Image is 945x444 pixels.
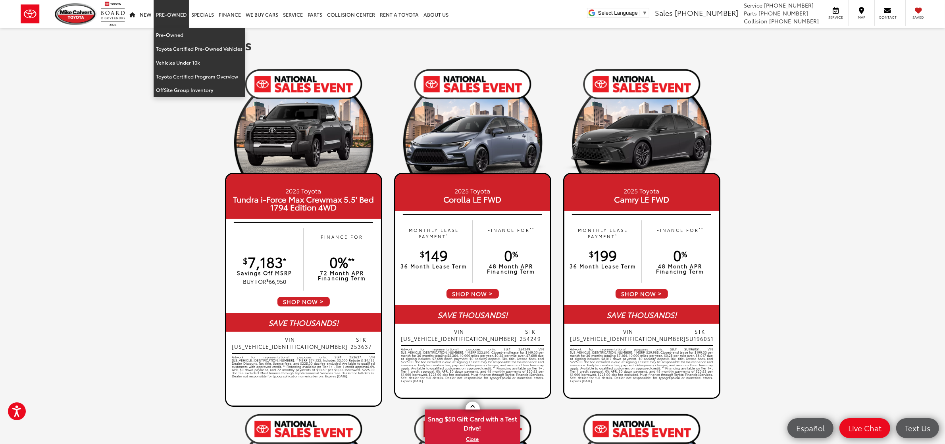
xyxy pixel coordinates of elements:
p: 48 Month APR Financing Term [646,264,715,274]
span: VIN [US_VEHICLE_IDENTIFICATION_NUMBER] [232,336,348,350]
p: MONTHLY LEASE PAYMENT [568,227,638,240]
img: 19_1754319064.png [563,66,720,173]
a: Live Chat [839,418,890,438]
div: Artwork for representational purposes only. Stk# 254249. VIN [US_VEHICLE_IDENTIFICATION_NUMBER]. ... [401,348,544,395]
span: Service [827,15,845,20]
span: Camry LE FWD [566,195,717,203]
img: 25_Tundra_Capstone_Gray_Left [225,100,382,178]
span: Live Chat [844,423,885,433]
a: Vehicles Under 10k [154,56,245,70]
sup: $ [267,277,269,283]
p: MONTHLY LEASE PAYMENT [399,227,469,240]
span: 7,183 [243,251,283,272]
small: 2025 Toyota [397,186,548,195]
div: SAVE THOUSANDS! [226,313,381,332]
span: Map [853,15,870,20]
span: [PHONE_NUMBER] [764,1,814,9]
span: Select Language [598,10,638,16]
span: Corolla LE FWD [397,195,548,203]
span: 199 [589,245,617,265]
span: Saved [910,15,927,20]
span: Español [792,423,829,433]
a: Toyota Certified Pre-Owned Vehicles [154,42,245,56]
p: Savings Off MSRP [230,270,300,276]
span: SHOP NOW [615,288,669,299]
p: 72 Month APR Financing Term [308,270,377,281]
span: VIN [US_VEHICLE_IDENTIFICATION_NUMBER] [401,328,517,342]
span: 0 [674,245,687,265]
span: SHOP NOW [446,288,500,299]
span: [PHONE_NUMBER] [758,9,808,17]
span: Snag $50 Gift Card with a Test Drive! [426,410,520,434]
img: 19_1754319064.png [225,66,382,173]
a: Español [787,418,833,438]
span: Parts [744,9,757,17]
img: Mike Calvert Toyota [55,3,97,25]
h1: New Specials [161,36,784,52]
a: OffSite Group Inventory [154,83,245,97]
span: Collision [744,17,768,25]
span: Service [744,1,762,9]
p: FINANCE FOR [308,233,377,247]
sup: $ [589,248,594,259]
a: Text Us [896,418,939,438]
span: STK 253637 [348,336,375,350]
span: STK 254249 [517,328,544,342]
p: 48 Month APR Financing Term [477,264,546,274]
span: Sales [655,8,673,18]
div: Artwork for representational purposes only. Stk# 253637. VIN [US_VEHICLE_IDENTIFICATION_NUMBER]. ... [232,356,375,403]
p: 36 Month Lease Term [399,264,469,269]
span: [PHONE_NUMBER] [769,17,819,25]
span: 0 [504,245,518,265]
div: SAVE THOUSANDS! [564,305,719,324]
p: 36 Month Lease Term [568,264,638,269]
span: SHOP NOW [277,296,331,307]
sup: $ [420,248,425,259]
a: Toyota Certified Program Overview [154,70,245,84]
div: SAVE THOUSANDS! [395,305,550,324]
div: Artwork for representational purposes only. Stk# SU196051. VIN [US_VEHICLE_IDENTIFICATION_NUMBER]... [570,348,713,395]
span: 149 [420,245,448,265]
span: VIN [US_VEHICLE_IDENTIFICATION_NUMBER] [570,328,686,342]
span: ▼ [642,10,647,16]
sup: % [513,248,518,259]
a: 2025 Toyota Tundra i-Force Max Crewmax 5.5' Bed 1794 Edition 4WD $7,183* Savings Off MSRP BUY FOR... [225,66,382,395]
a: 2025 Toyota Corolla LE FWD MONTHLY LEASE PAYMENT* $149 36 Month Lease Term FINANCE FOR** 0% 48 Mo... [394,66,551,395]
a: Select Language​ [598,10,647,16]
small: 2025 Toyota [228,186,379,195]
img: 25_Camry_XSE_Gray_Left [563,100,720,178]
a: 2025 Toyota Camry LE FWD MONTHLY LEASE PAYMENT* $199 36 Month Lease Term FINANCE FOR** 0% 48 Mont... [563,66,720,395]
small: 2025 Toyota [566,186,717,195]
img: 25_Corolla_XSE_Celestite_Left [394,100,551,178]
span: Contact [879,15,897,20]
span: [PHONE_NUMBER] [675,8,738,18]
span: STK SU196051 [686,328,714,342]
a: Pre-Owned [154,28,245,42]
span: 0% [330,251,348,272]
span: Text Us [901,423,934,433]
p: FINANCE FOR [477,227,546,240]
sup: % [682,248,687,259]
p: FINANCE FOR [646,227,715,240]
sup: $ [243,255,248,266]
p: BUY FOR 66,950 [230,277,300,285]
img: 19_1754319064.png [394,66,551,173]
span: Tundra i-Force Max Crewmax 5.5' Bed 1794 Edition 4WD [228,195,379,211]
